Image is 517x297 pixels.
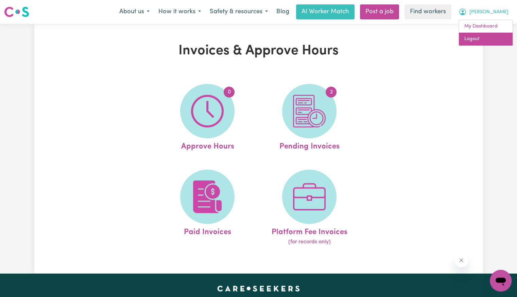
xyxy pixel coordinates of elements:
[260,170,358,246] a: Platform Fee Invoices(for records only)
[272,224,347,238] span: Platform Fee Invoices
[272,4,293,19] a: Blog
[459,20,513,33] a: My Dashboard
[224,87,235,98] span: 0
[454,5,513,19] button: My Account
[217,286,300,291] a: Careseekers home page
[4,6,29,18] img: Careseekers logo
[181,138,234,153] span: Approve Hours
[279,138,340,153] span: Pending Invoices
[205,5,272,19] button: Safety & resources
[115,5,154,19] button: About us
[4,5,41,10] span: Need any help?
[296,4,355,19] a: AI Worker Match
[459,33,513,46] a: Logout
[360,4,399,19] a: Post a job
[158,170,256,246] a: Paid Invoices
[404,4,451,19] a: Find workers
[184,224,231,238] span: Paid Invoices
[288,238,331,246] span: (for records only)
[260,84,358,153] a: Pending Invoices
[4,4,29,20] a: Careseekers logo
[490,270,512,292] iframe: Button to launch messaging window
[459,20,513,46] div: My Account
[454,254,468,267] iframe: Close message
[469,8,509,16] span: [PERSON_NAME]
[154,5,205,19] button: How it works
[158,84,256,153] a: Approve Hours
[113,43,404,59] h1: Invoices & Approve Hours
[326,87,337,98] span: 2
